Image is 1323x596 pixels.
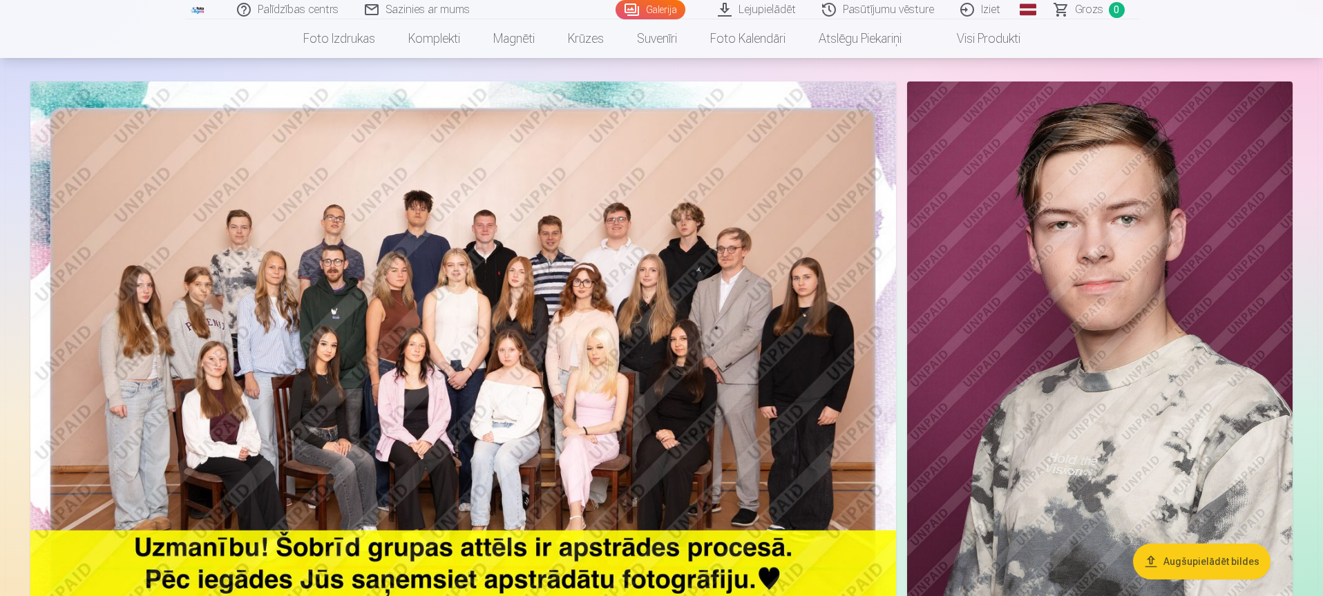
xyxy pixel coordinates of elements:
a: Komplekti [392,19,477,58]
a: Magnēti [477,19,551,58]
a: Visi produkti [918,19,1037,58]
a: Suvenīri [620,19,694,58]
a: Atslēgu piekariņi [802,19,918,58]
a: Foto kalendāri [694,19,802,58]
a: Krūzes [551,19,620,58]
span: Grozs [1075,1,1103,18]
button: Augšupielādēt bildes [1133,544,1270,579]
img: /fa1 [191,6,206,14]
span: 0 [1109,2,1125,18]
a: Foto izdrukas [287,19,392,58]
